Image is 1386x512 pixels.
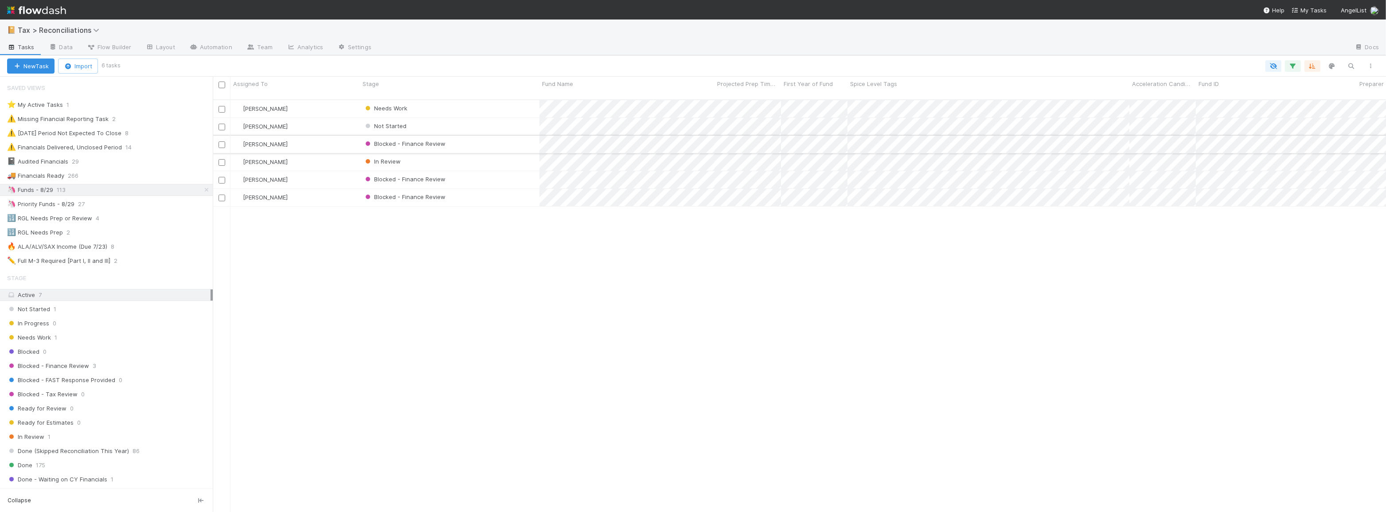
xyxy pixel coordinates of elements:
[114,255,126,266] span: 2
[330,41,379,55] a: Settings
[7,113,109,125] div: Missing Financial Reporting Task
[7,255,110,266] div: Full M-3 Required [Part I, II and III]
[7,228,16,236] span: 🔢
[1359,79,1384,88] span: Preparer
[133,446,140,457] span: 86
[1292,7,1327,14] span: My Tasks
[363,121,406,130] div: Not Started
[138,41,182,55] a: Layout
[363,105,407,112] span: Needs Work
[234,140,288,149] div: [PERSON_NAME]
[7,142,122,153] div: Financials Delivered, Unclosed Period
[55,332,57,343] span: 1
[1370,6,1379,15] img: avatar_85833754-9fc2-4f19-a44b-7938606ee299.png
[7,129,16,137] span: ⚠️
[7,26,16,34] span: 📔
[234,122,288,131] div: [PERSON_NAME]
[7,101,16,108] span: ⭐
[7,59,55,74] button: NewTask
[7,360,89,371] span: Blocked - Finance Review
[363,157,401,166] div: In Review
[8,496,31,504] span: Collapse
[7,184,53,195] div: Funds - 8/29
[7,346,39,357] span: Blocked
[7,242,16,250] span: 🔥
[182,41,239,55] a: Automation
[243,141,288,148] span: [PERSON_NAME]
[363,192,445,201] div: Blocked - Finance Review
[119,375,122,386] span: 0
[7,403,66,414] span: Ready for Review
[78,199,94,210] span: 27
[7,156,68,167] div: Audited Financials
[93,360,96,371] span: 3
[234,158,242,165] img: avatar_85833754-9fc2-4f19-a44b-7938606ee299.png
[18,26,104,35] span: Tax > Reconciliations
[7,241,107,252] div: ALA/ALV/SAX Income (Due 7/23)
[87,43,131,51] span: Flow Builder
[363,158,401,165] span: In Review
[7,115,16,122] span: ⚠️
[70,403,74,414] span: 0
[234,175,288,184] div: [PERSON_NAME]
[102,62,121,70] small: 6 tasks
[280,41,330,55] a: Analytics
[111,241,123,252] span: 8
[850,79,897,88] span: Spice Level Tags
[233,79,268,88] span: Assigned To
[243,158,288,165] span: [PERSON_NAME]
[7,289,211,301] div: Active
[1263,6,1284,15] div: Help
[7,213,92,224] div: RGL Needs Prep or Review
[96,213,108,224] span: 4
[7,417,74,428] span: Ready for Estimates
[363,176,445,183] span: Blocked - Finance Review
[363,104,407,113] div: Needs Work
[111,474,113,485] span: 1
[7,79,45,97] span: Saved Views
[7,200,16,207] span: 🦄
[363,140,445,147] span: Blocked - Finance Review
[57,184,74,195] span: 113
[239,41,280,55] a: Team
[77,417,81,428] span: 0
[58,59,98,74] button: Import
[72,156,88,167] span: 29
[219,141,225,148] input: Toggle Row Selected
[48,431,51,442] span: 1
[112,113,125,125] span: 2
[125,142,141,153] span: 14
[219,195,225,201] input: Toggle Row Selected
[1292,6,1327,15] a: My Tasks
[243,105,288,112] span: [PERSON_NAME]
[363,122,406,129] span: Not Started
[7,389,78,400] span: Blocked - Tax Review
[7,227,63,238] div: RGL Needs Prep
[234,157,288,166] div: [PERSON_NAME]
[363,139,445,148] div: Blocked - Finance Review
[81,389,85,400] span: 0
[125,128,137,139] span: 8
[219,177,225,184] input: Toggle Row Selected
[7,257,16,264] span: ✏️
[234,104,288,113] div: [PERSON_NAME]
[234,176,242,183] img: avatar_fee1282a-8af6-4c79-b7c7-bf2cfad99775.png
[1341,7,1366,14] span: AngelList
[7,375,115,386] span: Blocked - FAST Response Provided
[66,227,79,238] span: 2
[219,124,225,130] input: Toggle Row Selected
[1347,41,1386,55] a: Docs
[7,186,16,193] span: 🦄
[7,431,44,442] span: In Review
[7,446,129,457] span: Done (Skipped Reconciliation This Year)
[542,79,573,88] span: Fund Name
[7,474,107,485] span: Done - Waiting on CY Financials
[7,172,16,179] span: 🚚
[7,318,49,329] span: In Progress
[7,3,66,18] img: logo-inverted-e16ddd16eac7371096b0.svg
[42,41,80,55] a: Data
[363,193,445,200] span: Blocked - Finance Review
[784,79,833,88] span: First Year of Fund
[234,141,242,148] img: avatar_fee1282a-8af6-4c79-b7c7-bf2cfad99775.png
[7,332,51,343] span: Needs Work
